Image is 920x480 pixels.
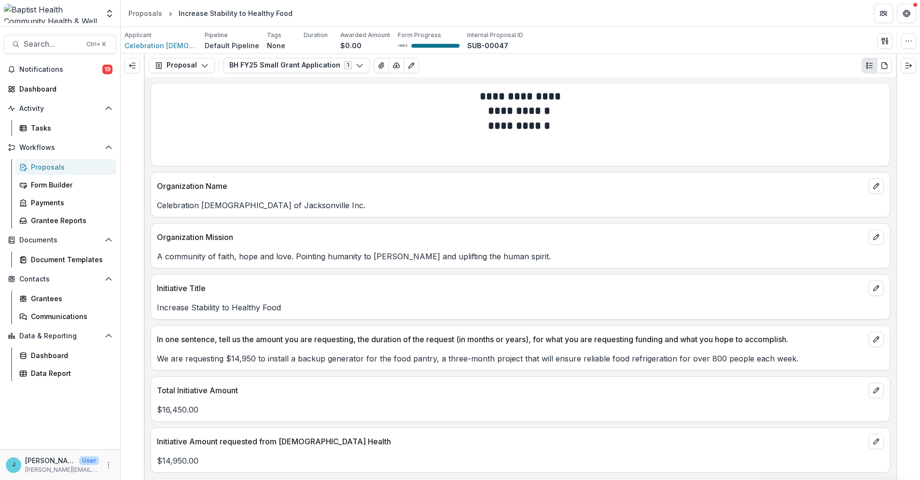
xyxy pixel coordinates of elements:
span: Workflows [19,144,101,152]
div: Grantees [31,293,109,304]
div: Jennifer [12,462,15,468]
button: Notifications19 [4,62,116,77]
p: 100 % [398,42,407,49]
a: Payments [15,195,116,211]
button: PDF view [877,58,892,73]
div: Increase Stability to Healthy Food [179,8,293,18]
span: Contacts [19,275,101,283]
p: Form Progress [398,31,441,40]
div: Data Report [31,368,109,378]
button: Open Documents [4,232,116,248]
span: Activity [19,105,101,113]
div: Proposals [128,8,162,18]
p: SUB-00047 [467,40,508,51]
button: Open Contacts [4,271,116,287]
span: Notifications [19,66,102,74]
p: Tags [267,31,281,40]
button: Plaintext view [862,58,877,73]
p: Increase Stability to Healthy Food [157,302,884,313]
button: edit [868,280,884,296]
span: Documents [19,236,101,244]
div: Proposals [31,162,109,172]
p: Celebration [DEMOGRAPHIC_DATA] of Jacksonville Inc. [157,200,884,211]
button: Search... [4,35,116,54]
p: None [267,40,285,51]
button: Open Workflows [4,140,116,155]
button: Edit as form [404,58,419,73]
p: Default Pipeline [205,40,259,51]
p: Pipeline [205,31,228,40]
p: Organization Mission [157,231,864,243]
div: Form Builder [31,180,109,190]
a: Proposals [125,6,166,20]
button: Proposal [149,58,215,73]
button: Expand left [125,58,140,73]
button: edit [868,434,884,449]
button: Partners [874,4,893,23]
a: Dashboard [4,81,116,97]
a: Celebration [DEMOGRAPHIC_DATA] of Jacksonville Inc. [125,40,197,51]
p: $14,950.00 [157,455,884,467]
button: Open Data & Reporting [4,328,116,344]
img: Baptist Health Community Health & Well Being logo [4,4,99,23]
button: More [103,459,114,471]
a: Data Report [15,365,116,381]
p: Internal Proposal ID [467,31,523,40]
p: Awarded Amount [340,31,390,40]
a: Tasks [15,120,116,136]
span: Search... [24,40,81,49]
button: edit [868,332,884,347]
p: [PERSON_NAME] [25,455,75,466]
p: Initiative Amount requested from [DEMOGRAPHIC_DATA] Health [157,436,864,447]
a: Grantees [15,291,116,307]
div: Document Templates [31,254,109,265]
a: Communications [15,308,116,324]
span: Data & Reporting [19,332,101,340]
p: $0.00 [340,40,362,51]
button: Open Activity [4,101,116,116]
button: edit [868,178,884,194]
p: A community of faith, hope and love. Pointing humanity to [PERSON_NAME] and uplifting the human s... [157,251,884,262]
button: edit [868,383,884,398]
button: View Attached Files [374,58,389,73]
nav: breadcrumb [125,6,296,20]
p: User [79,456,99,465]
button: Get Help [897,4,916,23]
div: Dashboard [31,350,109,360]
button: Expand right [901,58,916,73]
button: edit [868,229,884,245]
p: Organization Name [157,180,864,192]
p: Initiative Title [157,282,864,294]
div: Payments [31,198,109,208]
a: Dashboard [15,347,116,363]
div: Communications [31,311,109,321]
p: $16,450.00 [157,404,884,415]
p: Applicant [125,31,152,40]
a: Grantee Reports [15,213,116,228]
p: Duration [304,31,328,40]
a: Proposals [15,159,116,175]
a: Form Builder [15,177,116,193]
p: In one sentence, tell us the amount you are requesting, the duration of the request (in months or... [157,333,864,345]
span: 19 [102,65,112,74]
div: Dashboard [19,84,109,94]
div: Ctrl + K [84,39,108,50]
a: Document Templates [15,252,116,267]
button: BH FY25 Small Grant Application1 [223,58,370,73]
p: [PERSON_NAME][EMAIL_ADDRESS][PERSON_NAME][DOMAIN_NAME] [25,466,99,474]
button: Open entity switcher [103,4,116,23]
div: Tasks [31,123,109,133]
div: Grantee Reports [31,215,109,226]
p: We are requesting $14,950 to install a backup generator for the food pantry, a three-month projec... [157,353,884,364]
p: Total Initiative Amount [157,385,864,396]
